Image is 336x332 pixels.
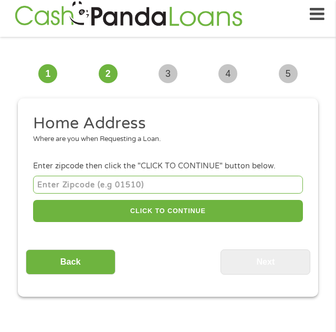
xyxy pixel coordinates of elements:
div: Where are you when Requesting a Loan. [33,134,303,145]
input: Back [26,249,115,275]
span: 5 [279,64,298,83]
span: 3 [159,64,177,83]
input: Enter Zipcode (e.g 01510) [33,176,303,193]
span: 4 [218,64,237,83]
div: Enter zipcode then click the "CLICK TO CONTINUE" button below. [33,160,303,172]
span: 2 [99,64,118,83]
input: Next [220,249,310,275]
button: CLICK TO CONTINUE [33,200,303,223]
h2: Home Address [33,113,303,134]
span: 1 [38,64,57,83]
